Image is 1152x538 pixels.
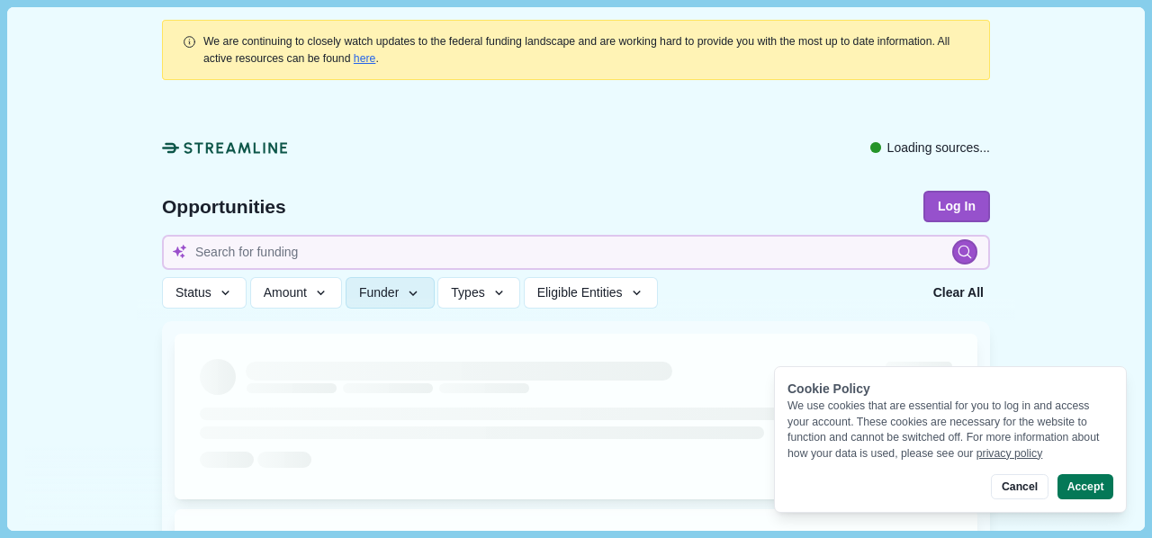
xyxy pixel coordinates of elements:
button: Funder [346,277,435,309]
a: privacy policy [976,447,1043,460]
button: Types [437,277,520,309]
button: Status [162,277,247,309]
input: Search for funding [162,235,990,270]
button: Eligible Entities [524,277,658,309]
span: Cookie Policy [787,381,870,396]
button: Clear All [927,277,990,309]
div: . [203,33,970,67]
span: Status [175,285,211,300]
span: Amount [264,285,307,300]
button: Amount [250,277,343,309]
span: Types [451,285,484,300]
span: Eligible Entities [537,285,623,300]
span: We are continuing to closely watch updates to the federal funding landscape and are working hard ... [203,35,949,64]
button: Accept [1057,474,1113,499]
button: Cancel [991,474,1048,499]
span: Loading sources... [887,139,990,157]
span: Funder [359,285,399,300]
a: here [354,52,376,65]
span: Opportunities [162,197,286,216]
button: Log In [923,191,990,222]
div: We use cookies that are essential for you to log in and access your account. These cookies are ne... [787,399,1113,462]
